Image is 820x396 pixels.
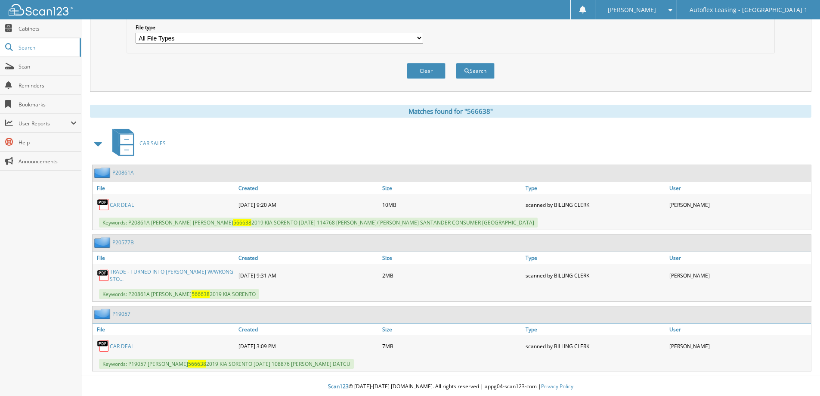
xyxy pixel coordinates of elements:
img: folder2.png [94,237,112,248]
a: User [667,252,811,264]
a: CAR SALES [107,126,166,160]
a: File [93,252,236,264]
label: File type [136,24,423,31]
span: 566638 [192,290,210,298]
a: P20861A [112,169,134,176]
img: PDF.png [97,340,110,352]
span: User Reports [19,120,71,127]
div: [PERSON_NAME] [667,337,811,355]
a: Privacy Policy [541,383,573,390]
img: PDF.png [97,198,110,211]
iframe: Chat Widget [777,355,820,396]
div: 2MB [380,266,524,285]
button: Clear [407,63,446,79]
span: CAR SALES [139,140,166,147]
div: [PERSON_NAME] [667,196,811,213]
div: scanned by BILLING CLERK [523,196,667,213]
a: File [93,182,236,194]
a: Size [380,252,524,264]
a: CAR DEAL [110,201,134,209]
span: Announcements [19,158,77,165]
img: folder2.png [94,167,112,178]
a: User [667,182,811,194]
a: Created [236,182,380,194]
span: Autoflex Leasing - [GEOGRAPHIC_DATA] 1 [690,7,808,12]
div: [PERSON_NAME] [667,266,811,285]
a: Size [380,324,524,335]
a: CAR DEAL [110,343,134,350]
div: 10MB [380,196,524,213]
div: [DATE] 3:09 PM [236,337,380,355]
a: Created [236,252,380,264]
button: Search [456,63,495,79]
a: Size [380,182,524,194]
img: PDF.png [97,269,110,282]
img: scan123-logo-white.svg [9,4,73,16]
span: 566638 [233,219,251,226]
span: Keywords: P19057 [PERSON_NAME] 2019 KIA SORENTO [DATE] 108876 [PERSON_NAME] DATCU [99,359,354,369]
span: Cabinets [19,25,77,32]
a: User [667,324,811,335]
span: 566638 [188,360,206,368]
span: Help [19,139,77,146]
span: [PERSON_NAME] [608,7,656,12]
a: TRADE - TURNED INTO [PERSON_NAME] W/WRONG STO... [110,268,234,283]
span: Keywords: P20861A [PERSON_NAME] [PERSON_NAME] 2019 KIA SORENTO [DATE] 114768 [PERSON_NAME]/[PERSO... [99,218,538,228]
a: P19057 [112,310,130,318]
span: Scan [19,63,77,70]
a: P20577B [112,239,134,246]
a: Type [523,252,667,264]
a: Type [523,182,667,194]
div: [DATE] 9:20 AM [236,196,380,213]
div: [DATE] 9:31 AM [236,266,380,285]
span: Reminders [19,82,77,89]
a: Type [523,324,667,335]
span: Keywords: P20861A [PERSON_NAME] 2019 KIA SORENTO [99,289,259,299]
a: File [93,324,236,335]
div: scanned by BILLING CLERK [523,337,667,355]
img: folder2.png [94,309,112,319]
span: Search [19,44,75,51]
div: Matches found for "566638" [90,105,811,118]
span: Scan123 [328,383,349,390]
a: Created [236,324,380,335]
div: 7MB [380,337,524,355]
div: scanned by BILLING CLERK [523,266,667,285]
span: Bookmarks [19,101,77,108]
